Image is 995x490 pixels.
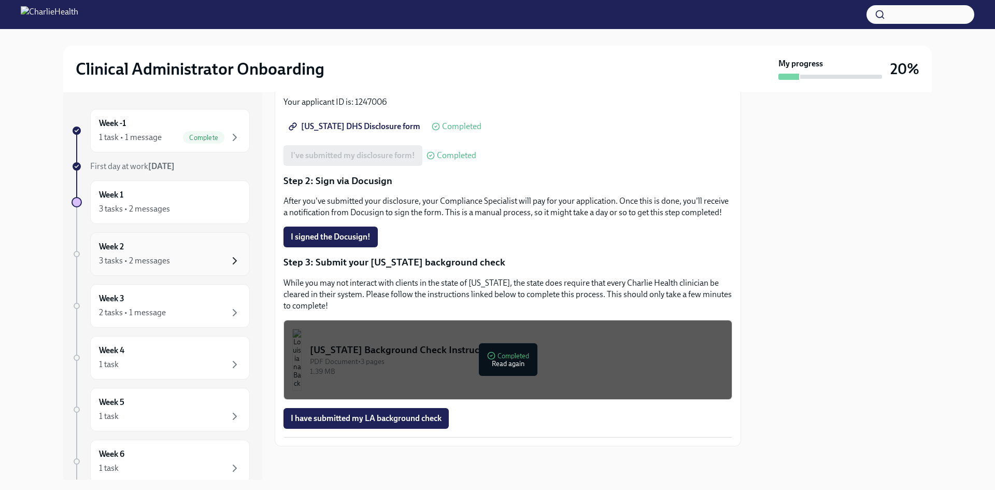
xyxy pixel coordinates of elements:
[99,463,119,474] div: 1 task
[310,357,723,367] div: PDF Document • 3 pages
[99,449,124,460] h6: Week 6
[283,195,732,218] p: After you've submitted your disclosure, your Compliance Specialist will pay for your application....
[99,255,170,267] div: 3 tasks • 2 messages
[99,293,124,304] h6: Week 3
[90,161,175,171] span: First day at work
[778,58,823,69] strong: My progress
[437,151,476,160] span: Completed
[291,413,442,424] span: I have submitted my LA background check
[76,59,324,79] h2: Clinical Administrator Onboarding
[890,60,919,78] h3: 20%
[72,336,250,380] a: Week 41 task
[292,329,302,391] img: Louisiana Background Check Instructions
[99,189,123,201] h6: Week 1
[99,397,124,408] h6: Week 5
[99,118,126,129] h6: Week -1
[99,132,162,143] div: 1 task • 1 message
[72,284,250,328] a: Week 32 tasks • 1 message
[310,343,723,357] div: [US_STATE] Background Check Instructions
[183,134,224,142] span: Complete
[72,232,250,276] a: Week 23 tasks • 2 messages
[283,116,428,137] a: [US_STATE] DHS Disclosure form
[72,388,250,431] a: Week 51 task
[283,277,732,312] p: While you may not interact with clients in the state of [US_STATE], the state does require that e...
[99,411,119,422] div: 1 task
[72,180,250,224] a: Week 13 tasks • 2 messages
[99,241,124,253] h6: Week 2
[21,6,78,23] img: CharlieHealth
[291,232,371,242] span: I signed the Docusign!
[99,359,119,370] div: 1 task
[283,320,732,400] button: [US_STATE] Background Check InstructionsPDF Document•3 pages1.39 MBCompletedRead again
[283,408,449,429] button: I have submitted my LA background check
[99,307,166,318] div: 2 tasks • 1 message
[283,256,732,269] p: Step 3: Submit your [US_STATE] background check
[148,161,175,171] strong: [DATE]
[291,121,420,132] span: [US_STATE] DHS Disclosure form
[99,345,124,356] h6: Week 4
[72,109,250,152] a: Week -11 task • 1 messageComplete
[442,122,481,131] span: Completed
[72,161,250,172] a: First day at work[DATE]
[99,203,170,215] div: 3 tasks • 2 messages
[283,227,378,247] button: I signed the Docusign!
[72,440,250,483] a: Week 61 task
[283,96,732,108] p: Your applicant ID is: 1247006
[283,174,732,188] p: Step 2: Sign via Docusign
[310,367,723,376] div: 1.39 MB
